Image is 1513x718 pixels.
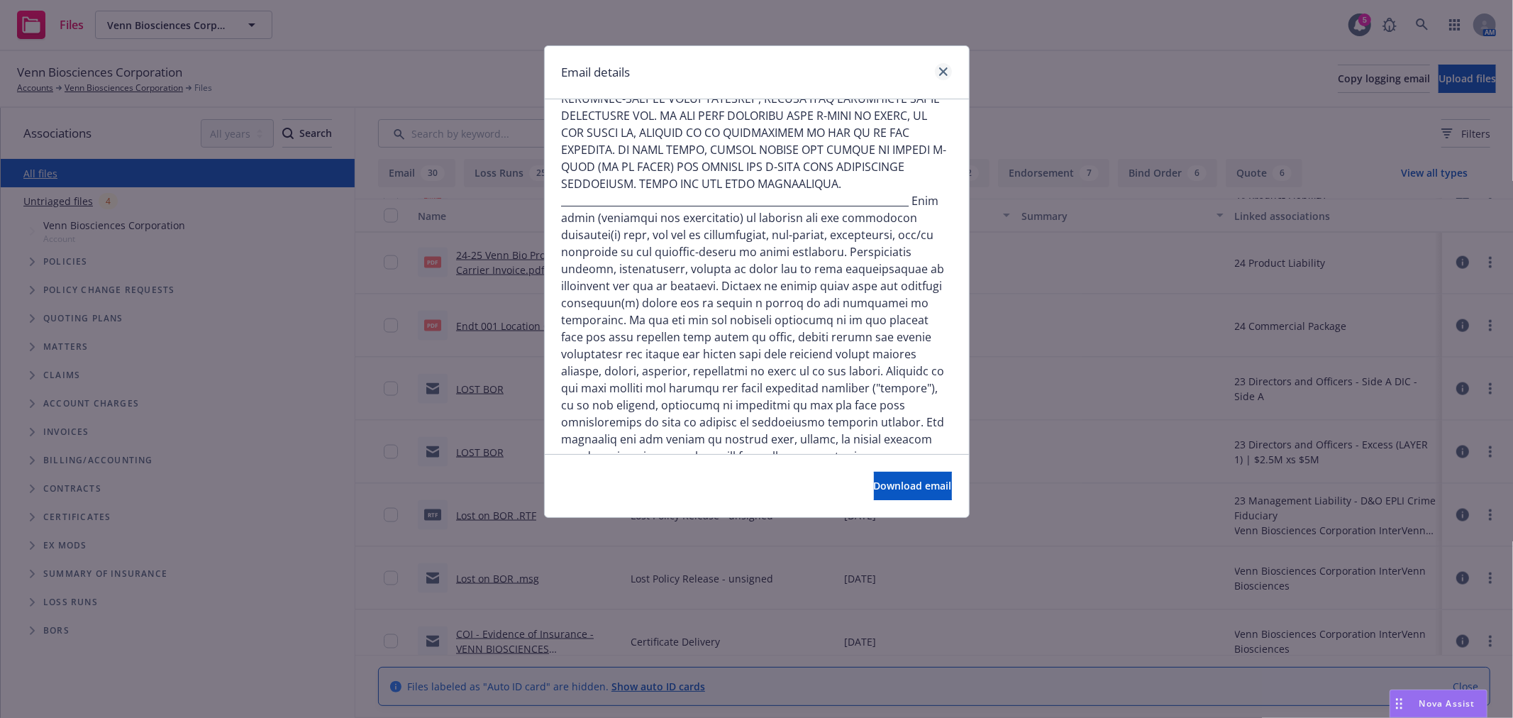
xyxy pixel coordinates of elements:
[1390,690,1408,717] div: Drag to move
[1419,697,1475,709] span: Nova Assist
[1390,690,1487,718] button: Nova Assist
[935,63,952,80] a: close
[874,472,952,500] button: Download email
[562,63,631,82] h1: Email details
[874,479,952,492] span: Download email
